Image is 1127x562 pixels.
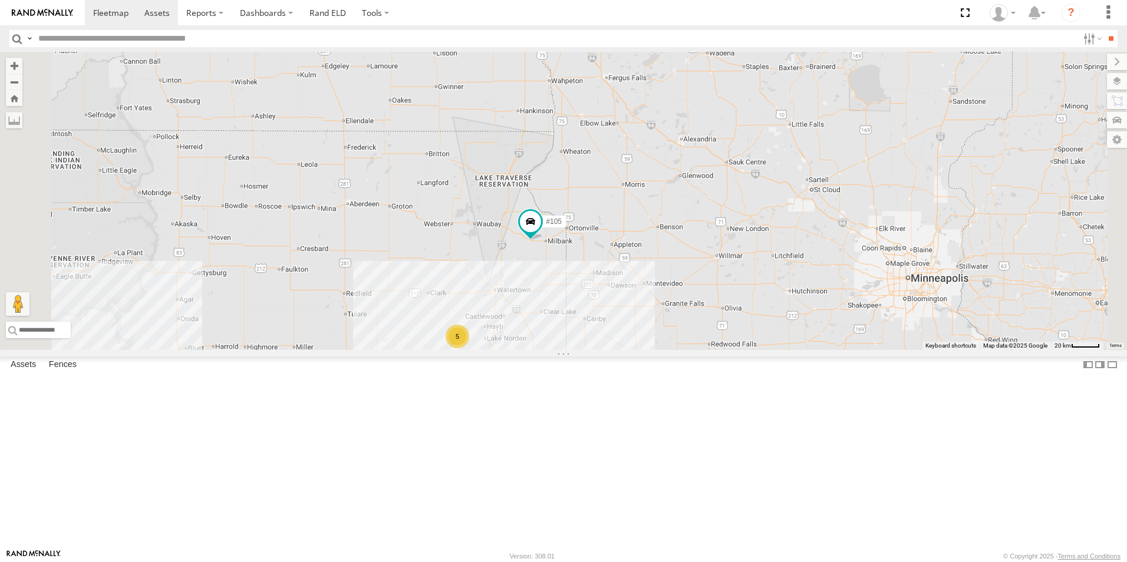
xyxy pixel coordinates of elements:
div: Version: 308.01 [510,553,555,560]
label: Hide Summary Table [1106,356,1118,373]
div: © Copyright 2025 - [1003,553,1121,560]
button: Map Scale: 20 km per 45 pixels [1051,342,1103,350]
button: Zoom Home [6,90,22,106]
button: Drag Pegman onto the map to open Street View [6,292,29,316]
label: Measure [6,112,22,128]
span: 20 km [1054,342,1071,349]
div: Devan Weelborg [986,4,1020,22]
label: Dock Summary Table to the Right [1094,356,1106,373]
label: Search Filter Options [1079,30,1104,47]
span: Map data ©2025 Google [983,342,1047,349]
button: Zoom in [6,58,22,74]
img: rand-logo.svg [12,9,73,17]
label: Dock Summary Table to the Left [1082,356,1094,373]
div: 5 [446,325,469,348]
a: Terms (opens in new tab) [1109,343,1122,348]
a: Terms and Conditions [1058,553,1121,560]
i: ? [1062,4,1080,22]
span: #105 [546,217,562,226]
label: Search Query [25,30,34,47]
a: Visit our Website [6,550,61,562]
button: Keyboard shortcuts [925,342,976,350]
label: Map Settings [1107,131,1127,148]
button: Zoom out [6,74,22,90]
label: Fences [43,356,83,373]
label: Assets [5,356,42,373]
